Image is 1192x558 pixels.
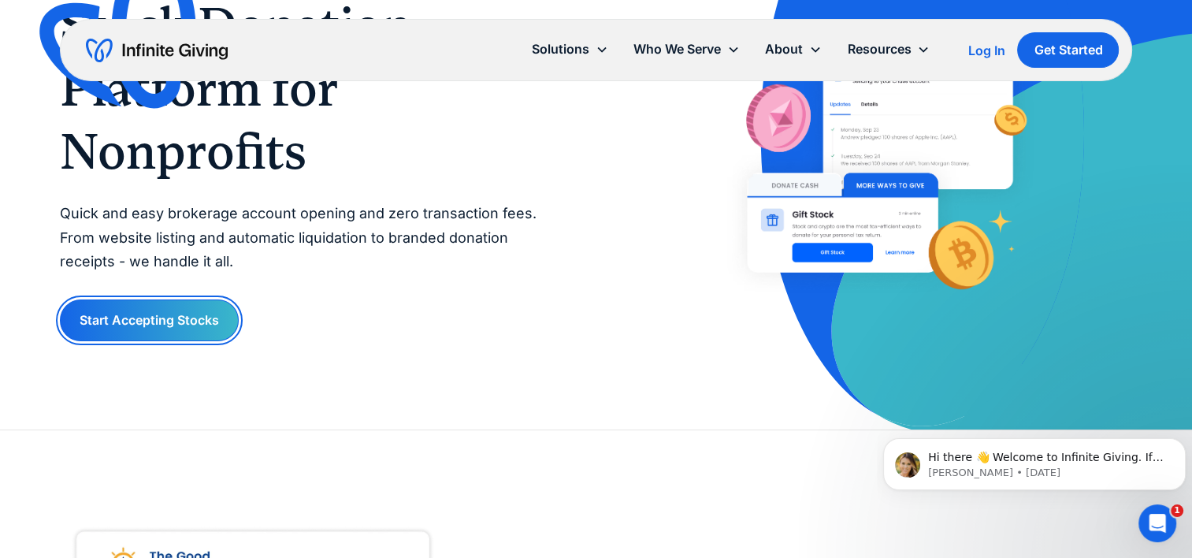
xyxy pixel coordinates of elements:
a: Get Started [1017,32,1119,68]
div: About [752,32,834,66]
iframe: Intercom live chat [1138,504,1176,542]
img: With Infinite Giving’s stock donation platform, it’s easy for donors to give stock to your nonpro... [722,14,1038,321]
a: Log In [967,41,1004,60]
div: Log In [967,44,1004,57]
span: 1 [1171,504,1183,517]
div: Resources [847,39,911,60]
a: Start Accepting Stocks [60,299,239,341]
p: Quick and easy brokerage account opening and zero transaction fees. From website listing and auto... [60,202,565,274]
iframe: Intercom notifications message [877,405,1192,515]
div: Who We Serve [621,32,752,66]
div: About [765,39,803,60]
div: Solutions [532,39,589,60]
div: Resources [834,32,942,66]
a: home [86,38,228,63]
div: Solutions [519,32,621,66]
div: Who We Serve [633,39,721,60]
